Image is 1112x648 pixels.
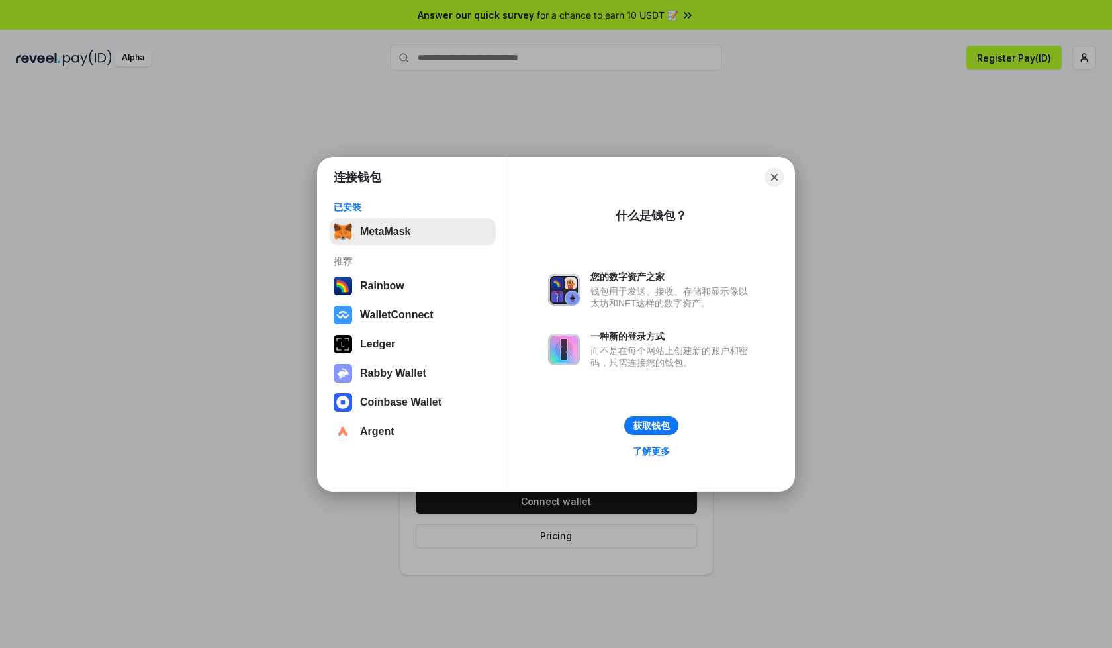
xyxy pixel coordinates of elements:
[624,416,678,435] button: 获取钱包
[360,367,426,379] div: Rabby Wallet
[330,360,496,387] button: Rabby Wallet
[334,306,352,324] img: svg+xml,%3Csvg%20width%3D%2228%22%20height%3D%2228%22%20viewBox%3D%220%200%2028%2028%22%20fill%3D...
[334,335,352,353] img: svg+xml,%3Csvg%20xmlns%3D%22http%3A%2F%2Fwww.w3.org%2F2000%2Fsvg%22%20width%3D%2228%22%20height%3...
[625,443,678,460] a: 了解更多
[330,302,496,328] button: WalletConnect
[334,201,492,213] div: 已安装
[633,445,670,457] div: 了解更多
[330,273,496,299] button: Rainbow
[330,218,496,245] button: MetaMask
[548,334,580,365] img: svg+xml,%3Csvg%20xmlns%3D%22http%3A%2F%2Fwww.w3.org%2F2000%2Fsvg%22%20fill%3D%22none%22%20viewBox...
[334,255,492,267] div: 推荐
[330,331,496,357] button: Ledger
[330,389,496,416] button: Coinbase Wallet
[590,330,755,342] div: 一种新的登录方式
[334,169,381,185] h1: 连接钱包
[765,168,784,187] button: Close
[633,420,670,432] div: 获取钱包
[360,338,395,350] div: Ledger
[334,393,352,412] img: svg+xml,%3Csvg%20width%3D%2228%22%20height%3D%2228%22%20viewBox%3D%220%200%2028%2028%22%20fill%3D...
[334,364,352,383] img: svg+xml,%3Csvg%20xmlns%3D%22http%3A%2F%2Fwww.w3.org%2F2000%2Fsvg%22%20fill%3D%22none%22%20viewBox...
[360,396,441,408] div: Coinbase Wallet
[360,426,394,438] div: Argent
[590,271,755,283] div: 您的数字资产之家
[334,277,352,295] img: svg+xml,%3Csvg%20width%3D%22120%22%20height%3D%22120%22%20viewBox%3D%220%200%20120%20120%22%20fil...
[360,226,410,238] div: MetaMask
[360,280,404,292] div: Rainbow
[360,309,434,321] div: WalletConnect
[616,208,687,224] div: 什么是钱包？
[548,274,580,306] img: svg+xml,%3Csvg%20xmlns%3D%22http%3A%2F%2Fwww.w3.org%2F2000%2Fsvg%22%20fill%3D%22none%22%20viewBox...
[330,418,496,445] button: Argent
[590,285,755,309] div: 钱包用于发送、接收、存储和显示像以太坊和NFT这样的数字资产。
[334,222,352,241] img: svg+xml,%3Csvg%20fill%3D%22none%22%20height%3D%2233%22%20viewBox%3D%220%200%2035%2033%22%20width%...
[590,345,755,369] div: 而不是在每个网站上创建新的账户和密码，只需连接您的钱包。
[334,422,352,441] img: svg+xml,%3Csvg%20width%3D%2228%22%20height%3D%2228%22%20viewBox%3D%220%200%2028%2028%22%20fill%3D...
